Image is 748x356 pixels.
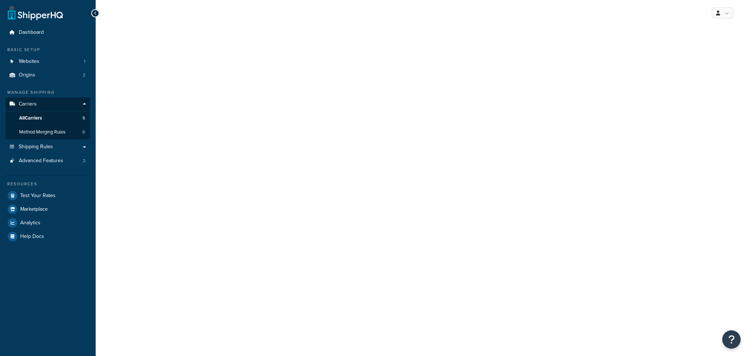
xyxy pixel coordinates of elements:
a: Method Merging Rules8 [6,125,90,139]
span: All Carriers [19,115,42,121]
li: Advanced Features [6,154,90,168]
span: Test Your Rates [20,193,56,199]
a: Carriers [6,97,90,111]
div: Manage Shipping [6,89,90,96]
li: Method Merging Rules [6,125,90,139]
span: 2 [83,158,85,164]
li: Carriers [6,97,90,139]
div: Basic Setup [6,47,90,53]
a: Shipping Rules [6,140,90,154]
span: Analytics [20,220,40,226]
span: Shipping Rules [19,144,53,150]
span: Method Merging Rules [19,129,65,135]
span: Advanced Features [19,158,63,164]
span: 2 [83,72,85,78]
a: Analytics [6,216,90,229]
span: Dashboard [19,29,44,36]
span: Websites [19,58,39,65]
button: Open Resource Center [722,330,741,349]
span: Help Docs [20,234,44,240]
a: Dashboard [6,26,90,39]
a: Test Your Rates [6,189,90,202]
a: Advanced Features2 [6,154,90,168]
a: Marketplace [6,203,90,216]
a: AllCarriers5 [6,111,90,125]
li: Websites [6,55,90,68]
span: Marketplace [20,206,48,213]
div: Resources [6,181,90,187]
a: Websites1 [6,55,90,68]
span: 8 [82,129,85,135]
span: 5 [82,115,85,121]
span: 1 [84,58,85,65]
span: Carriers [19,101,37,107]
a: Origins2 [6,68,90,82]
li: Origins [6,68,90,82]
a: Help Docs [6,230,90,243]
span: Origins [19,72,35,78]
